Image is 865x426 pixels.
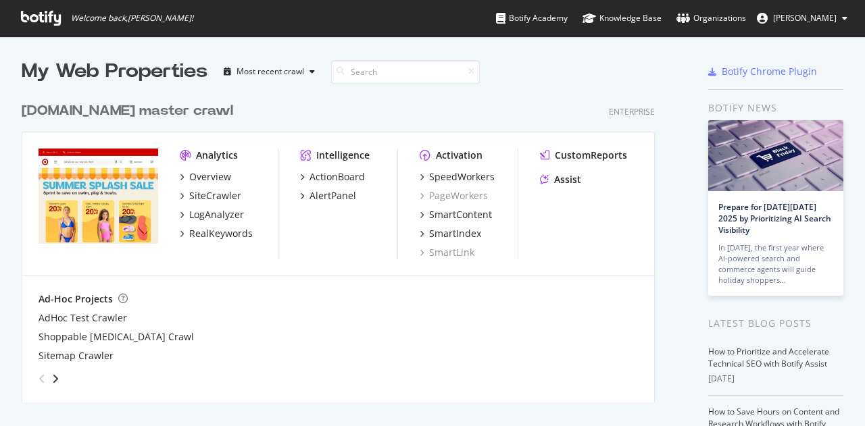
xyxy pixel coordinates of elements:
a: How to Prioritize and Accelerate Technical SEO with Botify Assist [708,346,829,369]
div: grid [22,85,666,402]
div: In [DATE], the first year where AI-powered search and commerce agents will guide holiday shoppers… [718,242,833,286]
a: PageWorkers [420,189,488,203]
div: Intelligence [316,149,370,162]
div: CustomReports [555,149,627,162]
a: CustomReports [540,149,627,162]
a: [DOMAIN_NAME] master crawl [22,101,239,121]
span: Welcome back, [PERSON_NAME] ! [71,13,193,24]
div: Overview [189,170,231,184]
button: Most recent crawl [218,61,320,82]
div: Analytics [196,149,238,162]
img: Prepare for Black Friday 2025 by Prioritizing AI Search Visibility [708,120,843,191]
input: Search [331,60,480,84]
div: SpeedWorkers [429,170,495,184]
div: My Web Properties [22,58,207,85]
div: Organizations [676,11,746,25]
a: ActionBoard [300,170,365,184]
div: [DATE] [708,373,843,385]
div: Botify Chrome Plugin [722,65,817,78]
div: LogAnalyzer [189,208,244,221]
div: AlertPanel [310,189,356,203]
a: Assist [540,173,581,186]
a: Shoppable [MEDICAL_DATA] Crawl [39,330,194,344]
div: Latest Blog Posts [708,316,843,331]
div: Most recent crawl [237,68,304,76]
div: Enterprise [609,106,655,117]
a: SiteCrawler [180,189,241,203]
div: SmartContent [429,208,492,221]
span: Samantha Cutro [773,12,837,24]
a: AlertPanel [300,189,356,203]
div: [DOMAIN_NAME] master crawl [22,101,233,121]
a: AdHoc Test Crawler [39,311,127,325]
div: Ad-Hoc Projects [39,292,113,306]
div: SmartIndex [429,227,481,240]
button: [PERSON_NAME] [746,7,858,29]
div: ActionBoard [310,170,365,184]
img: www.target.com [39,149,158,244]
div: Assist [554,173,581,186]
a: Overview [180,170,231,184]
div: Botify Academy [496,11,568,25]
a: Sitemap Crawler [39,349,114,363]
a: RealKeywords [180,227,253,240]
a: Prepare for [DATE][DATE] 2025 by Prioritizing AI Search Visibility [718,201,831,236]
div: Botify news [708,101,843,115]
a: SmartIndex [420,227,481,240]
div: Activation [436,149,483,162]
div: angle-right [51,372,60,385]
a: LogAnalyzer [180,208,244,221]
a: SpeedWorkers [420,170,495,184]
div: RealKeywords [189,227,253,240]
a: SmartLink [420,246,474,259]
div: Knowledge Base [583,11,662,25]
a: Botify Chrome Plugin [708,65,817,78]
div: angle-left [33,368,51,390]
div: SiteCrawler [189,189,241,203]
a: SmartContent [420,208,492,221]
